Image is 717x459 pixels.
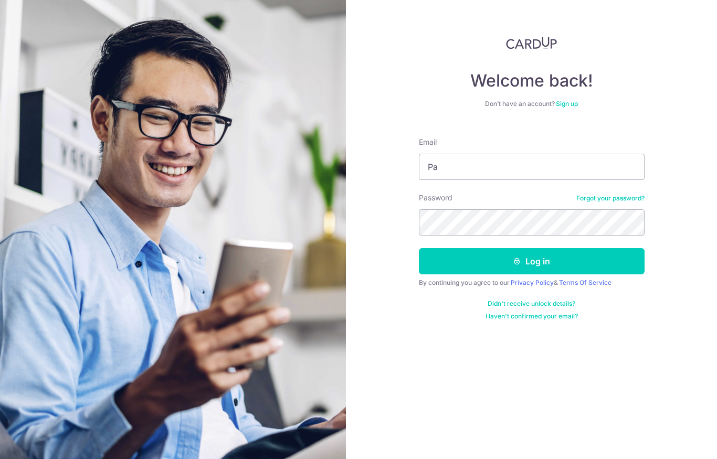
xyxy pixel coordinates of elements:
label: Password [419,193,452,203]
button: Log in [419,248,645,274]
a: Sign up [556,100,578,108]
a: Privacy Policy [511,279,554,286]
a: Terms Of Service [559,279,611,286]
img: CardUp Logo [506,37,557,49]
input: Enter your Email [419,154,645,180]
a: Forgot your password? [576,194,645,202]
a: Haven't confirmed your email? [486,312,578,321]
div: By continuing you agree to our & [419,279,645,287]
div: Don’t have an account? [419,100,645,108]
h4: Welcome back! [419,70,645,91]
a: Didn't receive unlock details? [488,300,575,308]
label: Email [419,137,437,147]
